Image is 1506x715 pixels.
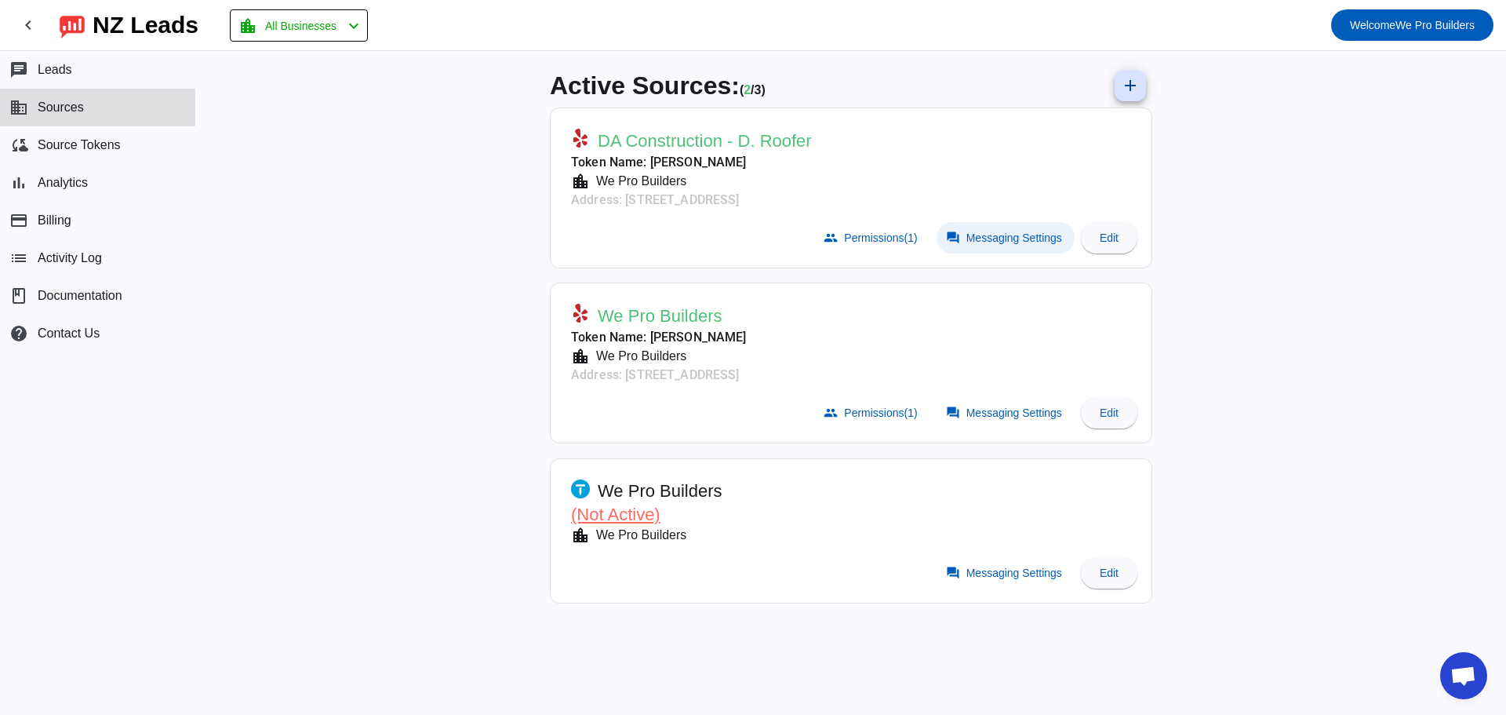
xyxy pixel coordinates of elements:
[230,9,368,42] button: All Businesses
[571,505,660,524] span: (Not Active)
[1350,19,1395,31] span: Welcome
[1100,232,1119,244] span: Edit
[590,347,686,366] div: We Pro Builders
[937,397,1075,429] button: Messaging Settings
[966,232,1062,244] span: Messaging Settings
[590,172,686,191] div: We Pro Builders
[60,12,85,38] img: logo
[598,130,812,152] span: DA Construction - D. Roofer
[9,98,28,117] mat-icon: business
[904,407,918,419] span: (1)
[550,71,740,100] span: Active Sources:
[571,347,590,366] mat-icon: location_city
[814,397,929,429] button: Permissions(1)
[946,231,960,245] mat-icon: forum
[740,83,744,97] span: (
[344,16,363,35] mat-icon: chevron_left
[946,406,960,420] mat-icon: forum
[571,526,590,545] mat-icon: location_city
[1081,397,1137,429] button: Edit
[814,222,929,254] button: Permissions(1)
[946,566,960,580] mat-icon: forum
[966,407,1062,419] span: Messaging Settings
[265,15,336,37] span: All Businesses
[751,83,754,97] span: /
[19,16,38,35] mat-icon: chevron_left
[590,526,686,545] div: We Pro Builders
[38,251,102,265] span: Activity Log
[9,249,28,268] mat-icon: list
[1331,9,1493,41] button: WelcomeWe Pro Builders
[744,83,751,97] span: Working
[9,211,28,230] mat-icon: payment
[844,232,917,244] span: Permissions
[38,63,72,77] span: Leads
[1081,222,1137,254] button: Edit
[1100,407,1119,419] span: Edit
[93,14,198,36] div: NZ Leads
[844,407,917,419] span: Permissions
[571,191,812,210] mat-card-subtitle: Address: [STREET_ADDRESS]
[38,326,100,341] span: Contact Us
[9,173,28,192] mat-icon: bar_chart
[38,289,122,303] span: Documentation
[937,557,1075,589] button: Messaging Settings
[1100,567,1119,579] span: Edit
[571,153,812,172] mat-card-subtitle: Token Name: [PERSON_NAME]
[9,60,28,79] mat-icon: chat
[571,328,747,347] mat-card-subtitle: Token Name: [PERSON_NAME]
[824,231,838,245] mat-icon: group
[937,222,1075,254] button: Messaging Settings
[598,305,722,327] span: We Pro Builders
[755,83,766,97] span: Total
[9,136,28,155] mat-icon: cloud_sync
[571,172,590,191] mat-icon: location_city
[38,100,84,115] span: Sources
[9,286,28,305] span: book
[9,324,28,343] mat-icon: help
[966,567,1062,579] span: Messaging Settings
[38,213,71,228] span: Billing
[1440,652,1487,699] a: Open chat
[38,138,121,152] span: Source Tokens
[1350,14,1475,36] span: We Pro Builders
[1081,557,1137,589] button: Edit
[38,176,88,190] span: Analytics
[571,366,747,385] mat-card-subtitle: Address: [STREET_ADDRESS]
[238,16,257,35] mat-icon: location_city
[824,406,838,420] mat-icon: group
[598,480,722,502] span: We Pro Builders
[904,232,918,244] span: (1)
[1121,76,1140,95] mat-icon: add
